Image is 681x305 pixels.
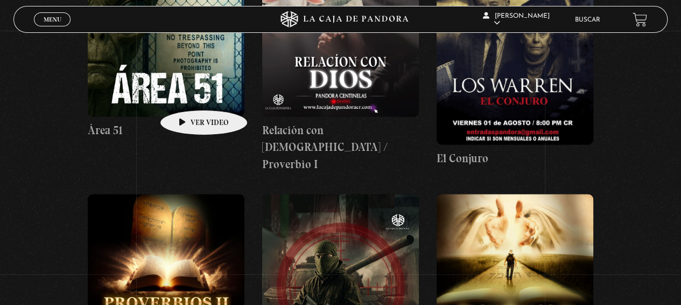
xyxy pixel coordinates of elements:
a: Buscar [575,17,600,23]
h4: El Conjuro [437,150,593,167]
span: [PERSON_NAME] [483,13,550,26]
span: Cerrar [40,25,65,33]
a: View your shopping cart [633,12,647,27]
h4: Relación con [DEMOGRAPHIC_DATA] / Proverbio I [262,122,419,173]
h4: Área 51 [88,122,244,139]
span: Menu [44,16,61,23]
